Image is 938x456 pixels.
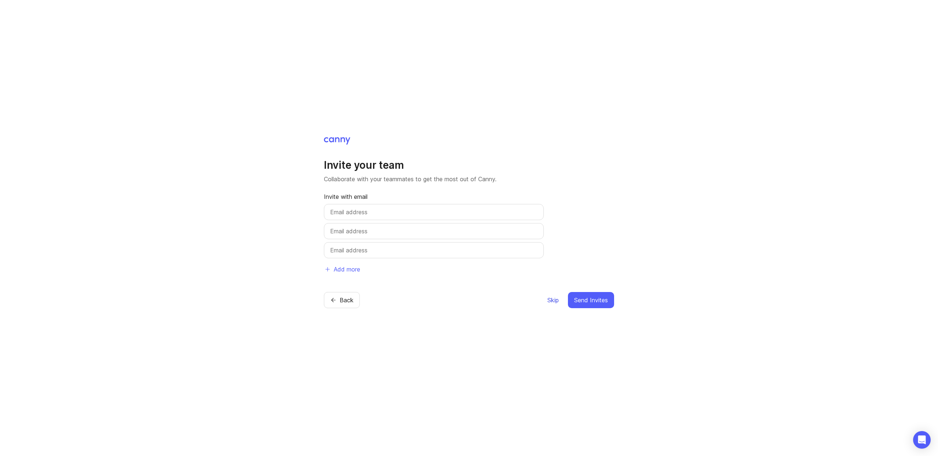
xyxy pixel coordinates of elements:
span: Send Invites [574,296,608,304]
input: Email address [330,208,538,216]
h1: Invite your team [324,158,614,172]
span: Back [340,296,354,304]
p: Collaborate with your teammates to get the most out of Canny. [324,175,614,183]
input: Email address [330,246,538,255]
img: Canny Home [324,137,350,145]
span: Add more [334,265,360,274]
p: Invite with email [324,192,544,201]
button: Add more [324,261,361,277]
button: Skip [547,292,559,308]
button: Send Invites [568,292,614,308]
span: Skip [547,296,559,304]
div: Open Intercom Messenger [913,431,931,449]
button: Back [324,292,360,308]
input: Email address [330,227,538,236]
